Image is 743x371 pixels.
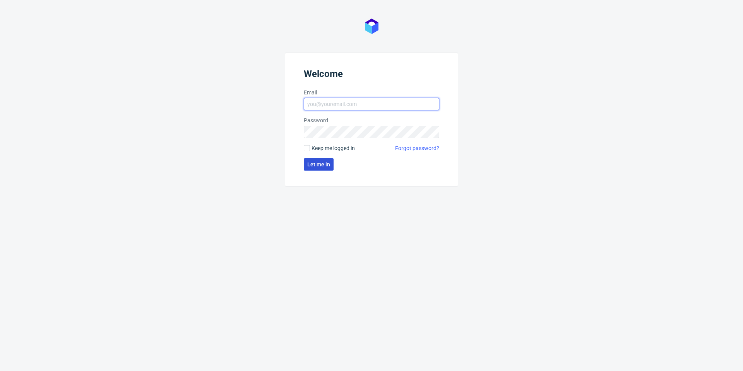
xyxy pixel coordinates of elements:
[304,89,439,96] label: Email
[304,116,439,124] label: Password
[304,68,439,82] header: Welcome
[307,162,330,167] span: Let me in
[304,98,439,110] input: you@youremail.com
[395,144,439,152] a: Forgot password?
[312,144,355,152] span: Keep me logged in
[304,158,334,171] button: Let me in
